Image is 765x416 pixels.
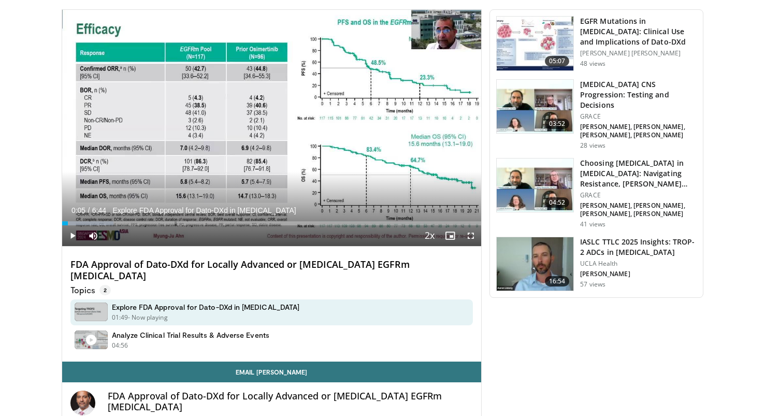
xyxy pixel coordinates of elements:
[545,197,570,208] span: 04:52
[580,191,697,199] p: GRACE
[62,362,482,382] a: Email [PERSON_NAME]
[580,123,697,139] p: [PERSON_NAME], [PERSON_NAME], [PERSON_NAME], [PERSON_NAME]
[496,158,697,228] a: 04:52 Choosing [MEDICAL_DATA] in [MEDICAL_DATA]: Navigating Resistance, [PERSON_NAME]… GRACE [PER...
[580,202,697,218] p: [PERSON_NAME], [PERSON_NAME], [PERSON_NAME], [PERSON_NAME]
[440,225,460,246] button: Enable picture-in-picture mode
[545,119,570,129] span: 03:52
[70,285,111,295] p: Topics
[62,10,482,247] video-js: Video Player
[497,80,573,134] img: 0158e7fa-2627-4cfe-b5fe-6be0453ea8c5.150x105_q85_crop-smart_upscale.jpg
[580,237,697,257] h3: IASLC TTLC 2025 Insights: TROP-2 ADCs in [MEDICAL_DATA]
[112,303,300,312] h4: Explore FDA Approval for Dato-DXd in [MEDICAL_DATA]
[545,276,570,286] span: 16:54
[108,391,473,413] h4: FDA Approval of Dato-DXd for Locally Advanced or [MEDICAL_DATA] EGFRm [MEDICAL_DATA]
[112,206,296,215] span: Explore FDA Approval for Dato-DXd in [MEDICAL_DATA]
[62,225,83,246] button: Play
[497,17,573,70] img: bbe4b304-f65a-4e0c-84cf-96cb1ddf056b.150x105_q85_crop-smart_upscale.jpg
[580,260,697,268] p: UCLA Health
[70,391,95,415] img: Avatar
[580,158,697,189] h3: Choosing [MEDICAL_DATA] in [MEDICAL_DATA]: Navigating Resistance, [PERSON_NAME]…
[419,225,440,246] button: Playback Rate
[71,206,85,214] span: 0:05
[580,220,605,228] p: 41 views
[112,341,128,350] p: 04:56
[496,79,697,150] a: 03:52 [MEDICAL_DATA] CNS Progression: Testing and Decisions GRACE [PERSON_NAME], [PERSON_NAME], [...
[580,79,697,110] h3: [MEDICAL_DATA] CNS Progression: Testing and Decisions
[580,112,697,121] p: GRACE
[70,259,473,281] h4: FDA Approval of Dato-DXd for Locally Advanced or [MEDICAL_DATA] EGFRm [MEDICAL_DATA]
[580,49,697,58] p: [PERSON_NAME] [PERSON_NAME]
[580,280,605,289] p: 57 views
[83,225,104,246] button: Mute
[496,16,697,71] a: 05:07 EGFR Mutations in [MEDICAL_DATA]: Clinical Use and Implications of Dato-DXd [PERSON_NAME] [...
[88,206,90,214] span: /
[497,237,573,291] img: 80dcc241-69bb-43d0-bf3c-f0469283fb2b.150x105_q85_crop-smart_upscale.jpg
[580,16,697,47] h3: EGFR Mutations in [MEDICAL_DATA]: Clinical Use and Implications of Dato-DXd
[580,141,605,150] p: 28 views
[128,313,168,322] p: - Now playing
[112,313,128,322] p: 01:49
[545,56,570,66] span: 05:07
[62,221,482,225] div: Progress Bar
[580,270,697,278] p: [PERSON_NAME]
[460,225,481,246] button: Fullscreen
[580,60,605,68] p: 48 views
[112,331,269,340] h4: Analyze Clinical Trial Results & Adverse Events
[92,206,106,214] span: 6:44
[496,237,697,292] a: 16:54 IASLC TTLC 2025 Insights: TROP-2 ADCs in [MEDICAL_DATA] UCLA Health [PERSON_NAME] 57 views
[497,159,573,212] img: fa951e3e-0dfc-4235-9170-daa1ccd10d37.150x105_q85_crop-smart_upscale.jpg
[99,285,111,295] span: 2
